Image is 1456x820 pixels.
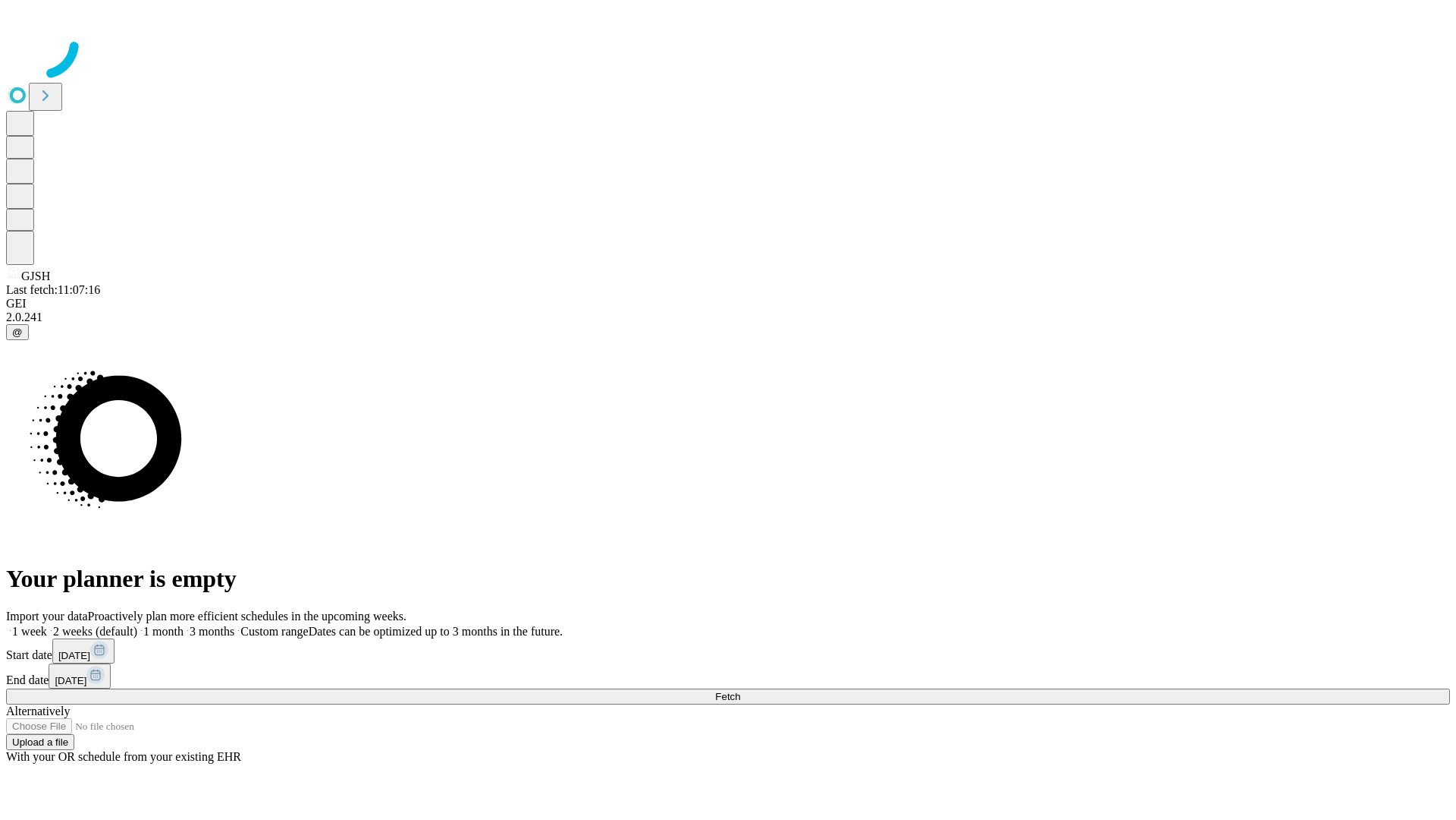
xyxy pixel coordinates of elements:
[21,270,50,282] span: GJSH
[6,283,100,296] span: Last fetch: 11:07:16
[53,625,137,638] span: 2 weeks (default)
[6,639,1450,664] div: Start date
[190,625,234,638] span: 3 months
[143,625,184,638] span: 1 month
[6,750,241,763] span: With your OR schedule from your existing EHR
[6,565,1450,593] h1: Your planner is empty
[12,625,47,638] span: 1 week
[240,625,308,638] span: Custom range
[6,610,88,623] span: Import your data
[6,705,70,717] span: Alternatively
[49,664,111,689] button: [DATE]
[6,311,1450,324] div: 2.0.241
[12,326,23,338] span: @
[52,639,115,664] button: [DATE]
[6,297,1450,311] div: GEI
[715,691,740,702] span: Fetch
[6,689,1450,705] button: Fetch
[6,664,1450,689] div: End date
[58,650,90,661] span: [DATE]
[6,734,74,750] button: Upload a file
[309,625,563,638] span: Dates can be optimized up to 3 months in the future.
[88,610,406,623] span: Proactively plan more efficient schedules in the upcoming weeks.
[55,675,86,686] span: [DATE]
[6,324,29,340] button: @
